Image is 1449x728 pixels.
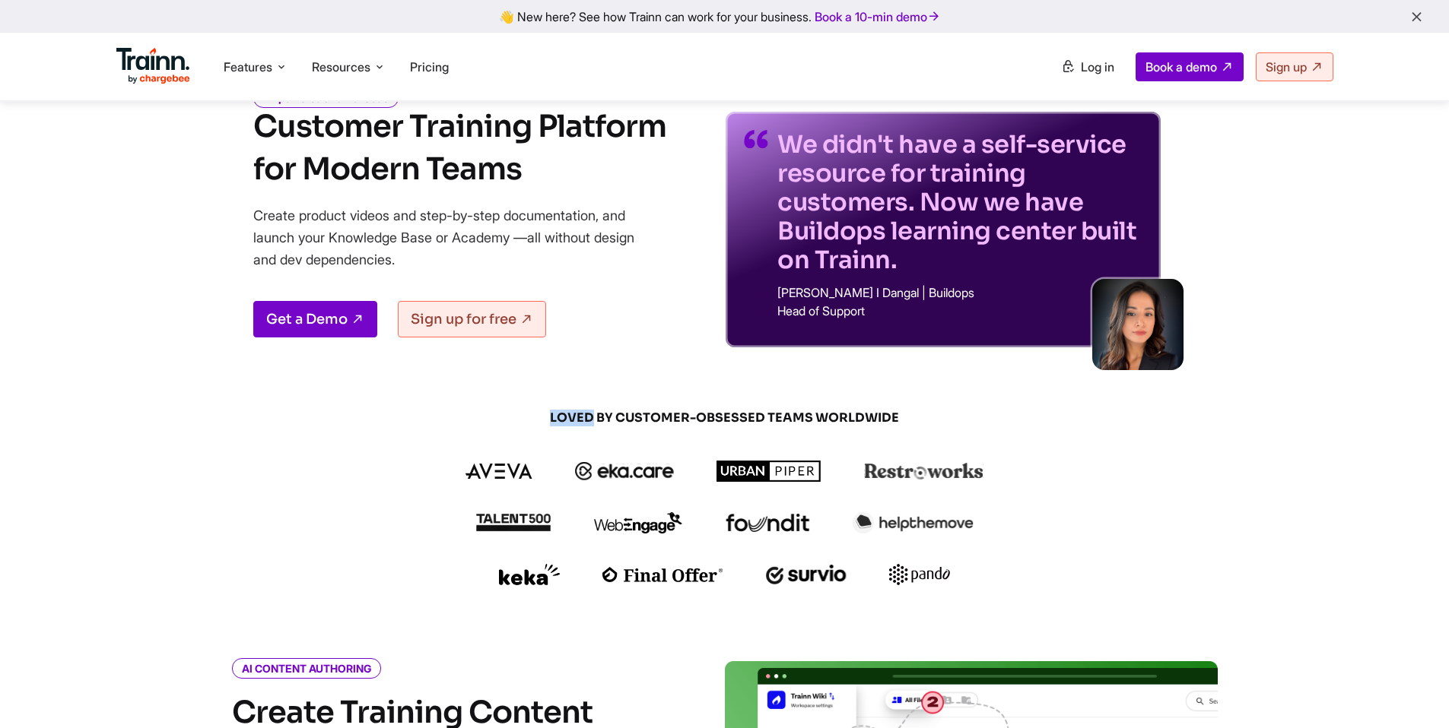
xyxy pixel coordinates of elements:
[1256,52,1333,81] a: Sign up
[410,59,449,74] a: Pricing
[777,286,1142,299] p: [PERSON_NAME] I Dangal | Buildops
[253,204,656,271] p: Create product videos and step-by-step documentation, and launch your Knowledge Base or Academy —...
[475,513,551,532] img: talent500 logo
[253,301,377,337] a: Get a Demo
[466,464,532,479] img: aveva logo
[224,59,272,75] span: Features
[1052,53,1123,81] a: Log in
[312,59,370,75] span: Resources
[864,463,983,480] img: restroworks logo
[594,512,682,533] img: webengage logo
[602,567,723,582] img: finaloffer logo
[575,462,674,480] img: ekacare logo
[9,9,1440,24] div: 👋 New here? See how Trainn can work for your business.
[777,130,1142,274] p: We didn't have a self-service resource for training customers. Now we have Buildops learning cent...
[499,564,560,585] img: keka logo
[398,301,546,337] a: Sign up for free
[744,130,768,148] img: quotes-purple.41a7099.svg
[116,48,191,84] img: Trainn Logo
[1092,279,1184,370] img: sabina-buildops.d2e8138.png
[766,565,847,584] img: survio logo
[1146,59,1217,74] span: Book a demo
[853,512,974,533] img: helpthemove logo
[253,106,666,191] h1: Customer Training Platform for Modern Teams
[232,658,381,679] i: AI CONTENT AUTHORING
[1266,59,1307,74] span: Sign up
[1081,59,1114,74] span: Log in
[360,410,1090,426] span: LOVED BY CUSTOMER-OBSESSED TEAMS WORLDWIDE
[889,564,950,585] img: pando logo
[717,461,821,482] img: urbanpiper logo
[1373,655,1449,728] iframe: Chat Widget
[725,514,810,532] img: foundit logo
[777,305,1142,317] p: Head of Support
[812,6,944,27] a: Book a 10-min demo
[1136,52,1244,81] a: Book a demo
